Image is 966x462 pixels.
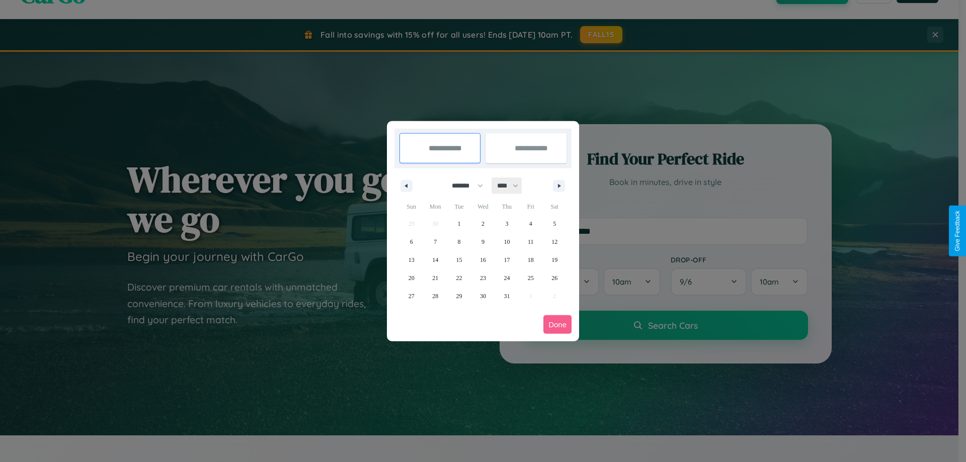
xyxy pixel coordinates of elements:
span: Fri [519,199,542,215]
button: 14 [423,251,447,269]
button: 29 [447,287,471,305]
span: 15 [456,251,462,269]
span: Mon [423,199,447,215]
span: 28 [432,287,438,305]
button: 26 [543,269,567,287]
span: 3 [505,215,508,233]
button: 9 [471,233,495,251]
span: 21 [432,269,438,287]
span: 2 [481,215,485,233]
button: 31 [495,287,519,305]
button: 30 [471,287,495,305]
span: 4 [529,215,532,233]
span: 11 [528,233,534,251]
div: Give Feedback [954,211,961,251]
span: 13 [409,251,415,269]
span: 12 [551,233,557,251]
span: 26 [551,269,557,287]
button: 25 [519,269,542,287]
span: 6 [410,233,413,251]
button: 10 [495,233,519,251]
span: 30 [480,287,486,305]
span: 14 [432,251,438,269]
span: 20 [409,269,415,287]
button: 5 [543,215,567,233]
button: Done [543,315,572,334]
button: 2 [471,215,495,233]
span: 8 [458,233,461,251]
button: 17 [495,251,519,269]
button: 6 [399,233,423,251]
button: 21 [423,269,447,287]
button: 3 [495,215,519,233]
button: 15 [447,251,471,269]
span: 9 [481,233,485,251]
button: 18 [519,251,542,269]
span: 25 [528,269,534,287]
button: 20 [399,269,423,287]
span: 5 [553,215,556,233]
button: 13 [399,251,423,269]
span: 17 [504,251,510,269]
button: 27 [399,287,423,305]
span: 24 [504,269,510,287]
span: 16 [480,251,486,269]
span: 31 [504,287,510,305]
button: 1 [447,215,471,233]
span: 19 [551,251,557,269]
span: 23 [480,269,486,287]
span: Sat [543,199,567,215]
button: 22 [447,269,471,287]
button: 16 [471,251,495,269]
span: 27 [409,287,415,305]
span: Wed [471,199,495,215]
button: 19 [543,251,567,269]
span: 1 [458,215,461,233]
span: Thu [495,199,519,215]
span: 22 [456,269,462,287]
span: 29 [456,287,462,305]
button: 11 [519,233,542,251]
span: Tue [447,199,471,215]
span: Sun [399,199,423,215]
button: 24 [495,269,519,287]
span: 7 [434,233,437,251]
span: 18 [528,251,534,269]
button: 23 [471,269,495,287]
button: 7 [423,233,447,251]
button: 8 [447,233,471,251]
button: 28 [423,287,447,305]
button: 4 [519,215,542,233]
span: 10 [504,233,510,251]
button: 12 [543,233,567,251]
